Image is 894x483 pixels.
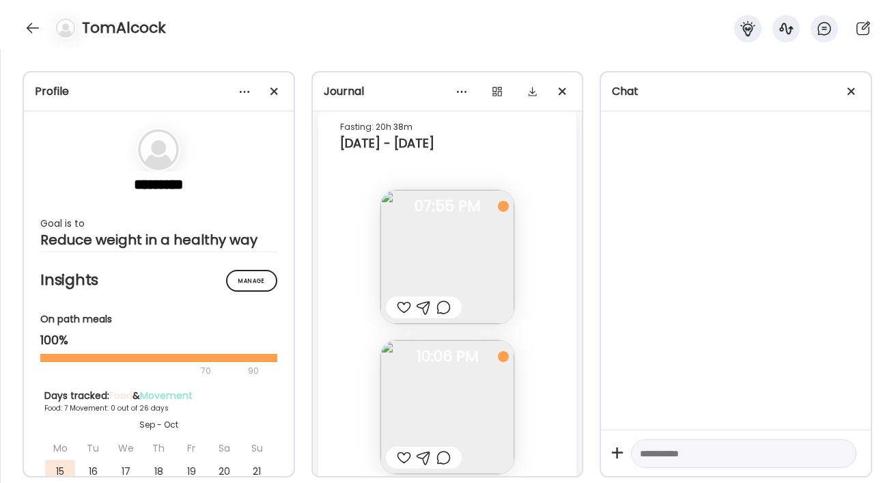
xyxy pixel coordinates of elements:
div: Manage [226,270,277,292]
img: images%2F4q0gtjBHgabz9Cz4GMDkGufGSkS2%2Fb7ggZEpPVbDed2Mm6XL1%2FQ2wbrfFmrWgP4fvBu9ze_240 [380,190,514,324]
div: Fasting: 20h 38m [340,119,555,135]
div: 100% [40,332,277,348]
div: Mo [45,437,75,460]
div: 70 [40,363,244,379]
img: images%2F4q0gtjBHgabz9Cz4GMDkGufGSkS2%2Ffavorites%2FkGtrPRI2YomE3yBoUss1_240 [380,340,514,474]
div: Th [143,437,173,460]
div: 19 [176,460,206,483]
div: 18 [143,460,173,483]
span: Movement [140,389,193,402]
span: 10:06 PM [380,350,514,363]
div: Profile [35,83,283,100]
span: 07:55 PM [380,200,514,212]
div: 15 [45,460,75,483]
div: Journal [324,83,572,100]
img: bg-avatar-default.svg [138,129,179,170]
div: We [111,437,141,460]
div: 17 [111,460,141,483]
div: Sa [209,437,239,460]
h2: Insights [40,270,277,290]
div: Fr [176,437,206,460]
div: On path meals [40,312,277,327]
div: 90 [247,363,260,379]
div: Days tracked: & [44,389,273,403]
div: Sep - Oct [44,419,273,431]
div: 16 [78,460,108,483]
div: Reduce weight in a healthy way [40,232,277,248]
img: bg-avatar-default.svg [56,18,75,38]
div: Tu [78,437,108,460]
div: Food: 7 Movement: 0 out of 26 days [44,403,273,413]
div: [DATE] - [DATE] [340,135,555,152]
span: Food [109,389,132,402]
div: Su [242,437,272,460]
div: Chat [612,83,860,100]
div: 20 [209,460,239,483]
div: Goal is to [40,215,277,232]
h4: TomAlcock [82,17,166,39]
div: 21 [242,460,272,483]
